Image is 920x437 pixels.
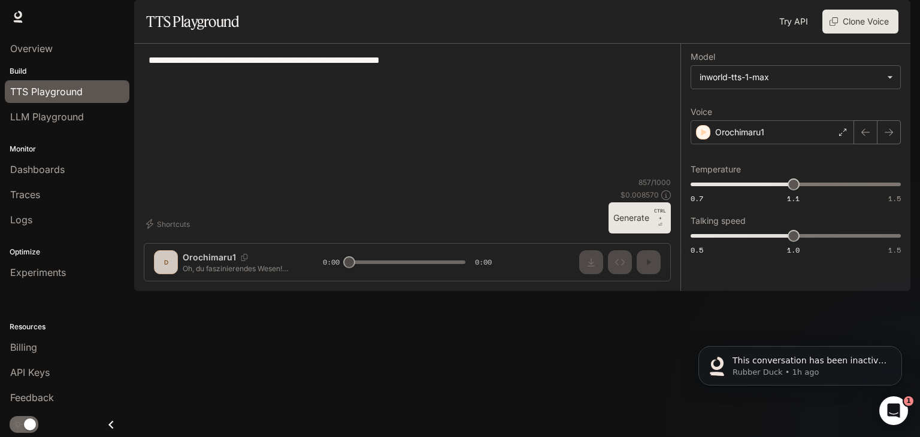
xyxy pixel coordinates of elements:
span: 1.5 [888,245,901,255]
div: inworld-tts-1-max [691,66,900,89]
span: 0.5 [691,245,703,255]
span: 1 [904,396,913,406]
button: Clone Voice [822,10,898,34]
span: 1.0 [787,245,800,255]
span: 1.5 [888,193,901,204]
a: Try API [774,10,813,34]
p: Temperature [691,165,741,174]
p: CTRL + [654,207,666,221]
p: Talking speed [691,217,746,225]
span: 1.1 [787,193,800,204]
h1: TTS Playground [146,10,239,34]
iframe: Intercom notifications message [680,321,920,405]
p: Voice [691,108,712,116]
span: 0.7 [691,193,703,204]
button: GenerateCTRL +⏎ [609,202,671,233]
div: inworld-tts-1-max [700,71,881,83]
iframe: Intercom live chat [879,396,908,425]
button: Shortcuts [144,214,195,233]
p: Orochimaru1 [715,126,764,138]
span: This conversation has been inactive for 30 minutes. I will close it. If you have any questions, p... [52,35,206,104]
p: ⏎ [654,207,666,229]
p: Model [691,53,715,61]
p: Message from Rubber Duck, sent 1h ago [52,46,207,57]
